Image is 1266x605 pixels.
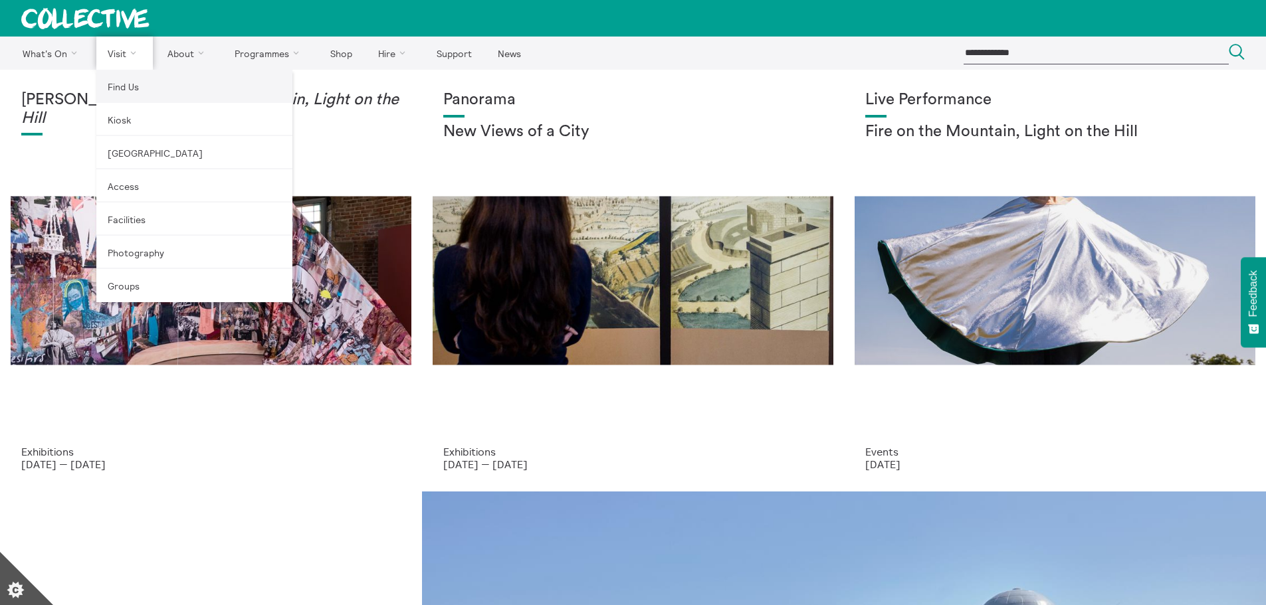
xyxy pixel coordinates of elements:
[156,37,221,70] a: About
[443,446,823,458] p: Exhibitions
[96,203,292,236] a: Facilities
[96,169,292,203] a: Access
[96,269,292,302] a: Groups
[865,446,1245,458] p: Events
[21,446,401,458] p: Exhibitions
[11,37,94,70] a: What's On
[443,123,823,141] h2: New Views of a City
[865,123,1245,141] h2: Fire on the Mountain, Light on the Hill
[223,37,316,70] a: Programmes
[425,37,483,70] a: Support
[367,37,423,70] a: Hire
[1247,270,1259,317] span: Feedback
[486,37,532,70] a: News
[21,91,401,128] h1: [PERSON_NAME]:
[21,458,401,470] p: [DATE] — [DATE]
[96,236,292,269] a: Photography
[443,458,823,470] p: [DATE] — [DATE]
[96,70,292,103] a: Find Us
[1241,257,1266,347] button: Feedback - Show survey
[443,91,823,110] h1: Panorama
[96,37,154,70] a: Visit
[96,103,292,136] a: Kiosk
[865,458,1245,470] p: [DATE]
[21,92,399,126] em: Fire on the Mountain, Light on the Hill
[96,136,292,169] a: [GEOGRAPHIC_DATA]
[865,91,1245,110] h1: Live Performance
[422,70,844,491] a: Collective Panorama June 2025 small file 8 Panorama New Views of a City Exhibitions [DATE] — [DATE]
[844,70,1266,491] a: Photo: Eoin Carey Live Performance Fire on the Mountain, Light on the Hill Events [DATE]
[318,37,364,70] a: Shop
